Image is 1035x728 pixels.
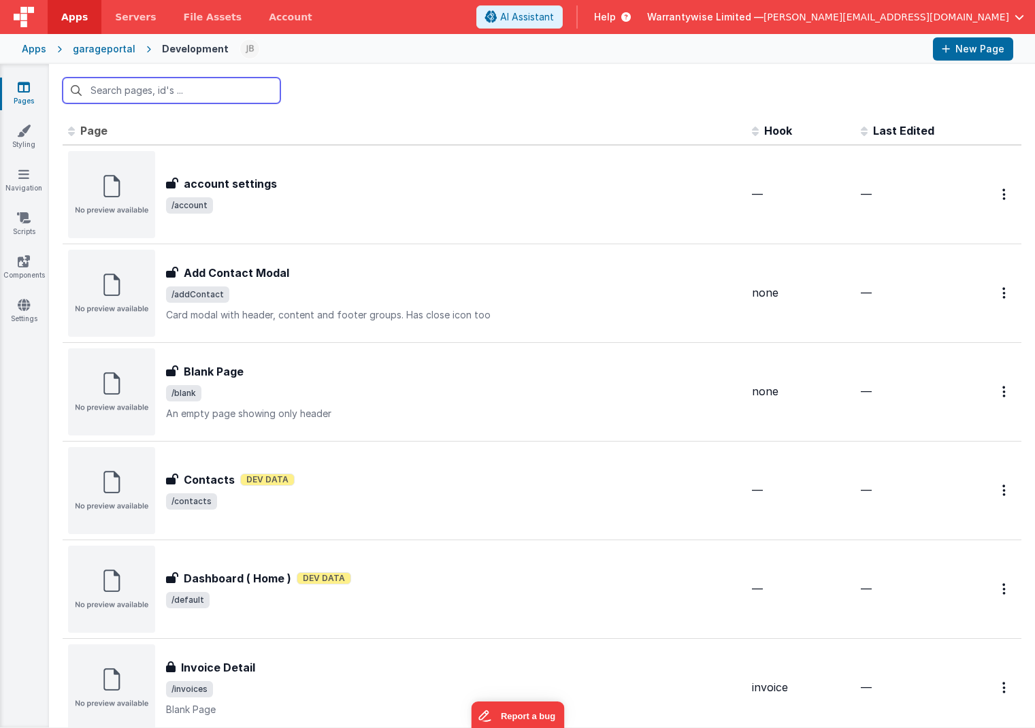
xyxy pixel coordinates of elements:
span: Servers [115,10,156,24]
span: Warrantywise Limited — [647,10,763,24]
div: none [752,285,850,301]
button: Options [994,279,1016,307]
span: Help [594,10,616,24]
h3: Contacts [184,471,235,488]
input: Search pages, id's ... [63,78,280,103]
button: Options [994,575,1016,603]
span: /account [166,197,213,214]
h3: account settings [184,176,277,192]
span: /invoices [166,681,213,697]
h3: Dashboard ( Home ) [184,570,291,586]
div: Development [162,42,229,56]
h3: Add Contact Modal [184,265,289,281]
span: — [861,582,872,595]
img: 126ded6fdb041a155bf9d42456259ab5 [240,39,259,59]
span: /default [166,592,210,608]
button: Warrantywise Limited — [PERSON_NAME][EMAIL_ADDRESS][DOMAIN_NAME] [647,10,1024,24]
div: invoice [752,680,850,695]
button: AI Assistant [476,5,563,29]
span: /addContact [166,286,229,303]
p: Card modal with header, content and footer groups. Has close icon too [166,308,741,322]
span: — [861,384,872,398]
span: AI Assistant [500,10,554,24]
button: Options [994,674,1016,701]
span: File Assets [184,10,242,24]
button: New Page [933,37,1013,61]
span: /blank [166,385,201,401]
span: Apps [61,10,88,24]
div: Apps [22,42,46,56]
span: Last Edited [873,124,934,137]
span: /contacts [166,493,217,510]
span: Dev Data [240,474,295,486]
h3: Invoice Detail [181,659,255,676]
div: garageportal [73,42,135,56]
span: — [861,286,872,299]
span: [PERSON_NAME][EMAIL_ADDRESS][DOMAIN_NAME] [763,10,1009,24]
span: — [752,187,763,201]
button: Options [994,180,1016,208]
p: An empty page showing only header [166,407,741,420]
button: Options [994,476,1016,504]
p: Blank Page [166,703,741,716]
span: Page [80,124,108,137]
span: — [861,680,872,694]
h3: Blank Page [184,363,244,380]
span: — [861,187,872,201]
div: none [752,384,850,399]
span: — [752,582,763,595]
button: Options [994,378,1016,406]
span: Hook [764,124,792,137]
span: Dev Data [297,572,351,584]
span: — [861,483,872,497]
span: — [752,483,763,497]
